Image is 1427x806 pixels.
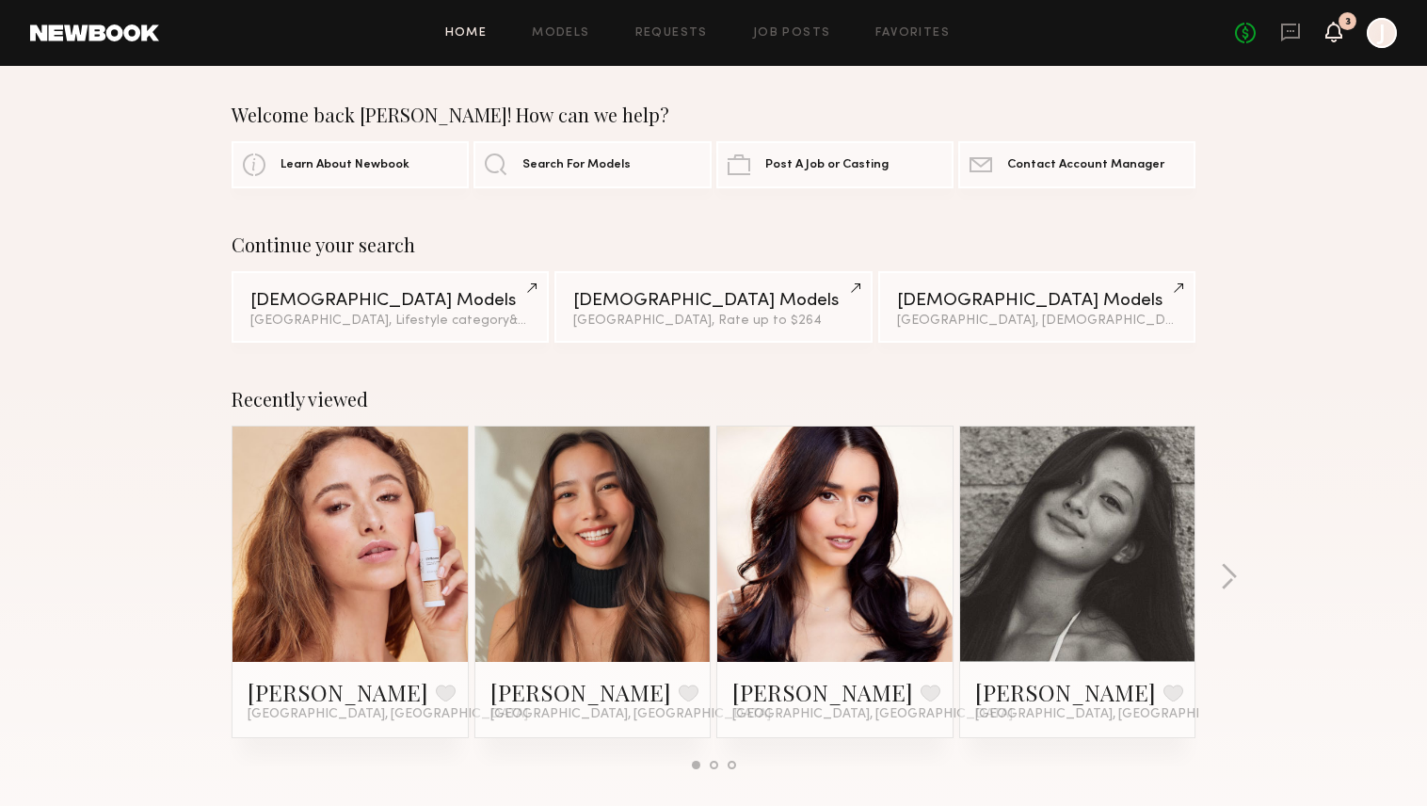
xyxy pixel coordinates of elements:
a: [DEMOGRAPHIC_DATA] Models[GEOGRAPHIC_DATA], Rate up to $264 [554,271,872,343]
div: [DEMOGRAPHIC_DATA] Models [250,292,530,310]
div: Welcome back [PERSON_NAME]! How can we help? [232,104,1195,126]
div: [GEOGRAPHIC_DATA], Lifestyle category [250,314,530,328]
div: [GEOGRAPHIC_DATA], Rate up to $264 [573,314,853,328]
span: Post A Job or Casting [765,159,889,171]
span: [GEOGRAPHIC_DATA], [GEOGRAPHIC_DATA] [248,707,528,722]
a: [PERSON_NAME] [248,677,428,707]
span: Search For Models [522,159,631,171]
span: & 1 other filter [509,314,590,327]
span: [GEOGRAPHIC_DATA], [GEOGRAPHIC_DATA] [732,707,1013,722]
span: [GEOGRAPHIC_DATA], [GEOGRAPHIC_DATA] [490,707,771,722]
a: J [1367,18,1397,48]
div: Recently viewed [232,388,1195,411]
a: Requests [635,27,708,40]
a: [DEMOGRAPHIC_DATA] Models[GEOGRAPHIC_DATA], Lifestyle category&1other filter [232,271,549,343]
a: [DEMOGRAPHIC_DATA] Models[GEOGRAPHIC_DATA], [DEMOGRAPHIC_DATA] [878,271,1195,343]
div: 3 [1345,17,1351,27]
a: Favorites [875,27,950,40]
span: Learn About Newbook [281,159,409,171]
a: Contact Account Manager [958,141,1195,188]
a: Search For Models [473,141,711,188]
div: Continue your search [232,234,1195,256]
a: [PERSON_NAME] [732,677,913,707]
a: Home [445,27,488,40]
span: Contact Account Manager [1007,159,1164,171]
a: Learn About Newbook [232,141,469,188]
a: Models [532,27,589,40]
span: [GEOGRAPHIC_DATA], [GEOGRAPHIC_DATA] [975,707,1256,722]
div: [DEMOGRAPHIC_DATA] Models [573,292,853,310]
a: [PERSON_NAME] [490,677,671,707]
a: Post A Job or Casting [716,141,954,188]
div: [DEMOGRAPHIC_DATA] Models [897,292,1177,310]
div: [GEOGRAPHIC_DATA], [DEMOGRAPHIC_DATA] [897,314,1177,328]
a: Job Posts [753,27,831,40]
a: [PERSON_NAME] [975,677,1156,707]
